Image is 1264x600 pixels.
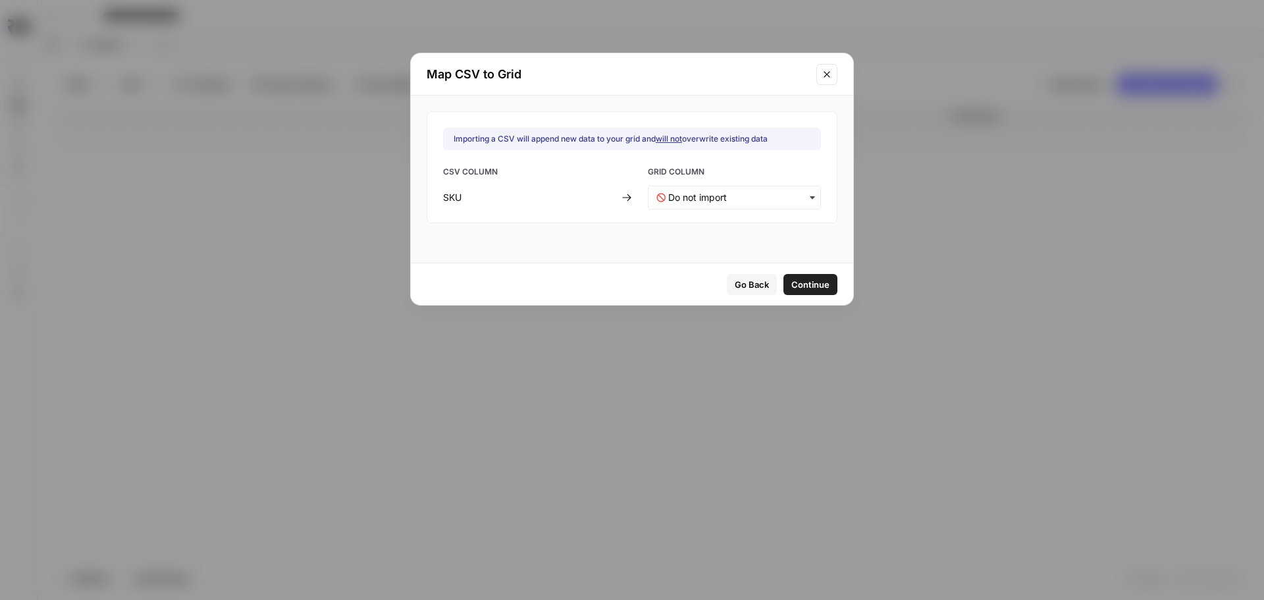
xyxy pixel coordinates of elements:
span: GRID COLUMN [648,166,821,180]
span: CSV COLUMN [443,166,616,180]
button: Continue [783,274,837,295]
input: Do not import [668,191,812,204]
h2: Map CSV to Grid [427,65,808,84]
u: will not [656,134,682,144]
div: SKU [443,191,616,204]
button: Close modal [816,64,837,85]
div: Importing a CSV will append new data to your grid and overwrite existing data [454,133,768,145]
span: Continue [791,278,829,291]
span: Go Back [735,278,769,291]
button: Go Back [727,274,777,295]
